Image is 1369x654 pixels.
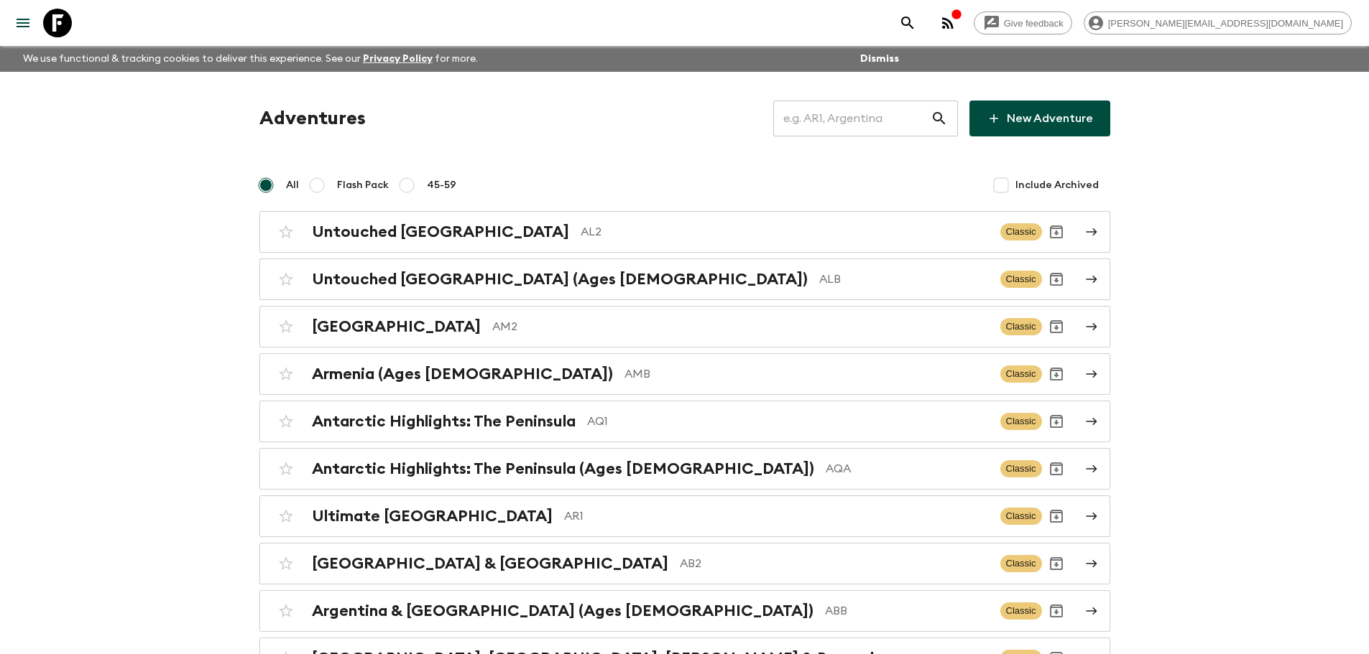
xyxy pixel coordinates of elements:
[1000,602,1042,620] span: Classic
[969,101,1110,136] a: New Adventure
[1042,407,1071,436] button: Archive
[587,413,989,430] p: AQ1
[1042,549,1071,578] button: Archive
[312,317,481,336] h2: [GEOGRAPHIC_DATA]
[312,459,814,478] h2: Antarctic Highlights: The Peninsula (Ages [DEMOGRAPHIC_DATA])
[286,178,299,192] span: All
[564,508,989,525] p: AR1
[259,104,366,133] h1: Adventures
[1000,223,1042,240] span: Classic
[1084,11,1352,34] div: [PERSON_NAME][EMAIL_ADDRESS][DOMAIN_NAME]
[17,46,484,72] p: We use functional & tracking cookies to deliver this experience. See our for more.
[312,554,668,573] h2: [GEOGRAPHIC_DATA] & [GEOGRAPHIC_DATA]
[259,306,1110,347] a: [GEOGRAPHIC_DATA]AM2ClassicArchive
[1000,271,1042,288] span: Classic
[1000,508,1042,525] span: Classic
[825,602,989,620] p: ABB
[9,9,37,37] button: menu
[312,507,553,525] h2: Ultimate [GEOGRAPHIC_DATA]
[826,460,989,477] p: AQA
[581,223,989,240] p: AL2
[996,18,1071,29] span: Give feedback
[312,223,569,241] h2: Untouched [GEOGRAPHIC_DATA]
[259,543,1110,584] a: [GEOGRAPHIC_DATA] & [GEOGRAPHIC_DATA]AB2ClassicArchive
[1000,555,1042,572] span: Classic
[312,412,576,431] h2: Antarctic Highlights: The Peninsula
[819,271,989,288] p: ALB
[974,11,1072,34] a: Give feedback
[259,495,1110,537] a: Ultimate [GEOGRAPHIC_DATA]AR1ClassicArchive
[857,49,903,69] button: Dismiss
[259,401,1110,442] a: Antarctic Highlights: The PeninsulaAQ1ClassicArchive
[1042,312,1071,341] button: Archive
[624,365,989,383] p: AMB
[259,353,1110,395] a: Armenia (Ages [DEMOGRAPHIC_DATA])AMBClassicArchive
[1042,502,1071,531] button: Archive
[312,365,613,383] h2: Armenia (Ages [DEMOGRAPHIC_DATA])
[1042,218,1071,246] button: Archive
[259,590,1110,632] a: Argentina & [GEOGRAPHIC_DATA] (Ages [DEMOGRAPHIC_DATA])ABBClassicArchive
[1042,360,1071,388] button: Archive
[1015,178,1099,192] span: Include Archived
[1042,454,1071,483] button: Archive
[680,555,989,572] p: AB2
[1000,413,1042,430] span: Classic
[1000,460,1042,477] span: Classic
[259,211,1110,253] a: Untouched [GEOGRAPHIC_DATA]AL2ClassicArchive
[337,178,389,192] span: Flash Pack
[363,54,433,64] a: Privacy Policy
[773,98,931,139] input: e.g. AR1, Argentina
[492,318,989,335] p: AM2
[1000,318,1042,335] span: Classic
[312,602,813,620] h2: Argentina & [GEOGRAPHIC_DATA] (Ages [DEMOGRAPHIC_DATA])
[259,258,1110,300] a: Untouched [GEOGRAPHIC_DATA] (Ages [DEMOGRAPHIC_DATA])ALBClassicArchive
[1042,265,1071,294] button: Archive
[1042,597,1071,625] button: Archive
[312,270,808,289] h2: Untouched [GEOGRAPHIC_DATA] (Ages [DEMOGRAPHIC_DATA])
[1100,18,1351,29] span: [PERSON_NAME][EMAIL_ADDRESS][DOMAIN_NAME]
[1000,365,1042,383] span: Classic
[893,9,922,37] button: search adventures
[259,448,1110,490] a: Antarctic Highlights: The Peninsula (Ages [DEMOGRAPHIC_DATA])AQAClassicArchive
[427,178,456,192] span: 45-59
